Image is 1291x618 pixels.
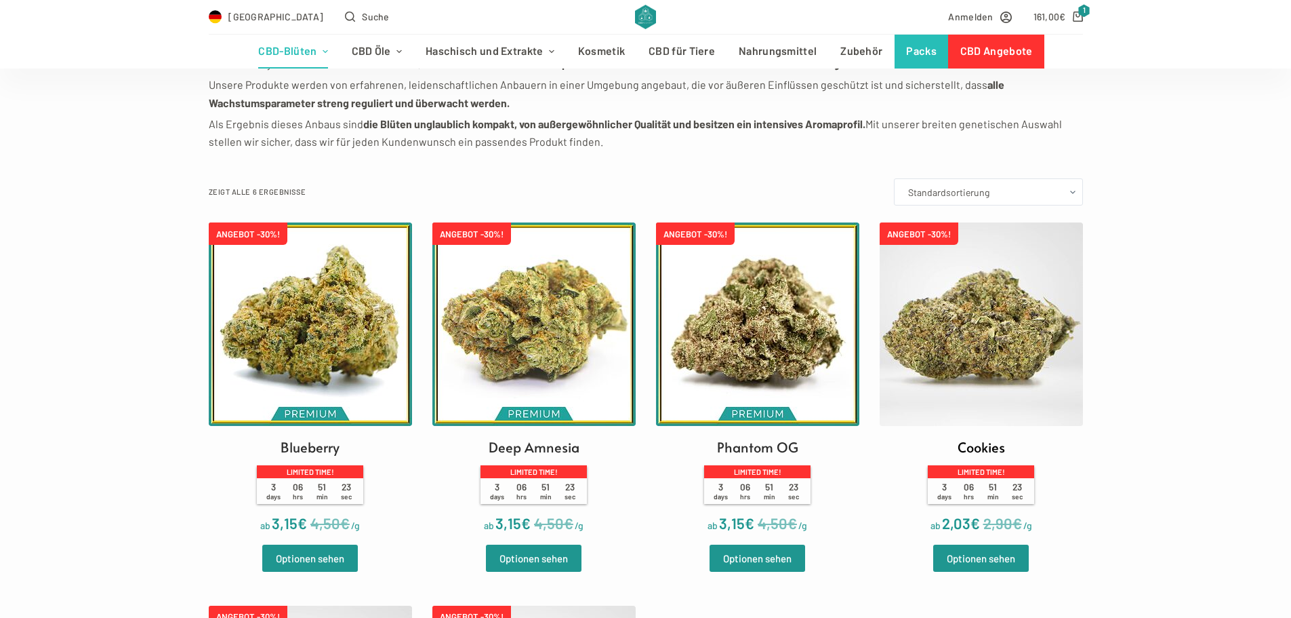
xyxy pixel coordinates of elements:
[937,493,951,501] span: days
[286,482,310,501] span: 06
[764,493,775,501] span: min
[310,514,350,532] bdi: 4,50
[209,10,222,24] img: DE Flag
[717,437,798,457] h2: Phantom OG
[262,482,286,501] span: 3
[432,223,511,245] span: ANGEBOT -30%!
[281,437,340,457] h2: Blueberry
[534,514,573,532] bdi: 4,50
[981,482,1006,501] span: 51
[957,482,981,501] span: 06
[293,493,303,501] span: hrs
[310,482,335,501] span: 51
[704,465,810,478] p: Limited time!
[798,520,807,531] span: /g
[345,9,389,24] button: Open search form
[1005,482,1029,501] span: 23
[719,514,754,532] bdi: 3,15
[521,514,531,532] span: €
[266,493,281,501] span: days
[928,465,1033,478] p: Limited time!
[334,482,358,501] span: 23
[933,482,957,501] span: 3
[880,223,1083,535] a: ANGEBOT -30%! Cookies Limited time! 3days 06hrs 51min 23sec ab 2,03€/g
[490,493,504,501] span: days
[1023,520,1032,531] span: /g
[516,493,527,501] span: hrs
[637,35,727,69] a: CBD für Tiere
[495,514,531,532] bdi: 3,15
[489,437,579,457] h2: Deep Amnesia
[209,223,412,535] a: ANGEBOT -30%! Blueberry Limited time! 3days 06hrs 51min 23sec ab 3,15€/g
[964,493,974,501] span: hrs
[260,520,270,531] span: ab
[485,482,510,501] span: 3
[987,493,999,501] span: min
[247,35,1044,69] nav: Header-Menü
[829,35,895,69] a: Zubehör
[1033,11,1066,22] bdi: 161,00
[710,545,805,572] a: Wähle Optionen für „Phantom OG“
[209,78,1004,109] strong: alle Wachstumsparameter streng reguliert und überwacht werden.
[480,465,586,478] p: Limited time!
[566,35,636,69] a: Kosmetik
[948,9,993,24] span: Anmelden
[575,520,583,531] span: /g
[930,520,941,531] span: ab
[758,514,797,532] bdi: 4,50
[362,9,390,24] span: Suche
[340,514,350,532] span: €
[1012,493,1023,501] span: sec
[534,482,558,501] span: 51
[714,493,728,501] span: days
[565,493,575,501] span: sec
[781,482,806,501] span: 23
[558,482,582,501] span: 23
[209,223,287,245] span: ANGEBOT -30%!
[540,493,552,501] span: min
[340,35,413,69] a: CBD Öle
[510,482,534,501] span: 06
[948,35,1044,69] a: CBD Angebote
[1059,11,1065,22] span: €
[787,514,797,532] span: €
[363,117,865,130] strong: die Blüten unglaublich kompakt, von außergewöhnlicher Qualität und besitzen ein intensives Aromap...
[1078,4,1090,17] span: 1
[948,9,1011,24] a: Anmelden
[257,465,363,478] p: Limited time!
[970,514,980,532] span: €
[272,514,307,532] bdi: 3,15
[745,514,754,532] span: €
[484,520,494,531] span: ab
[758,482,782,501] span: 51
[942,514,980,532] bdi: 2,03
[656,223,735,245] span: ANGEBOT -30%!
[564,514,573,532] span: €
[247,35,340,69] a: CBD-Blüten
[209,115,1083,151] p: Als Ergebnis dieses Anbaus sind Mit unserer breiten genetischen Auswahl stellen wir sicher, dass ...
[413,35,566,69] a: Haschisch und Extrakte
[1012,514,1022,532] span: €
[895,35,949,69] a: Packs
[933,545,1029,572] a: Wähle Optionen für „Cookies“
[351,520,360,531] span: /g
[788,493,799,501] span: sec
[727,35,829,69] a: Nahrungsmittel
[432,223,636,535] a: ANGEBOT -30%! Deep Amnesia Limited time! 3days 06hrs 51min 23sec ab 3,15€/g
[958,437,1005,457] h2: Cookies
[708,520,718,531] span: ab
[635,5,656,29] img: CBD Alchemy
[209,9,324,24] a: Select Country
[209,76,1083,112] p: Unsere Produkte werden von erfahrenen, leidenschaftlichen Anbauern in einer Umgebung angebaut, di...
[341,493,352,501] span: sec
[733,482,758,501] span: 06
[228,9,323,24] span: [GEOGRAPHIC_DATA]
[894,178,1083,206] select: Shop-Bestellung
[262,545,358,572] a: Wähle Optionen für „Blueberry“
[983,514,1022,532] bdi: 2,90
[316,493,328,501] span: min
[1033,9,1083,24] a: Shopping cart
[709,482,733,501] span: 3
[486,545,581,572] a: Wähle Optionen für „Deep Amnesia“
[740,493,750,501] span: hrs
